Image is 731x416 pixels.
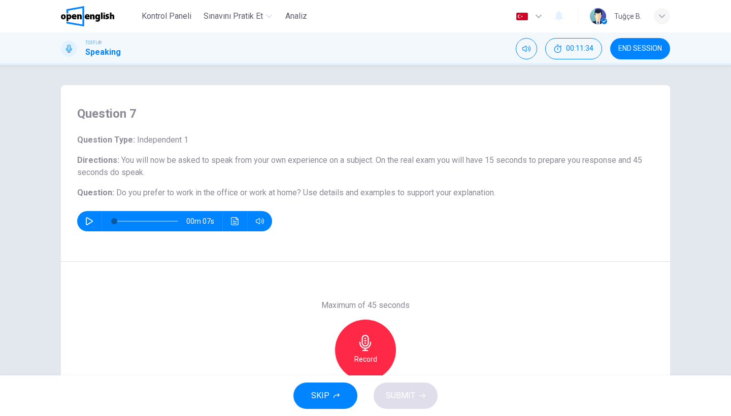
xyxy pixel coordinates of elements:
[311,389,329,403] span: SKIP
[303,188,495,197] span: Use details and examples to support your explanation.
[516,13,528,20] img: tr
[77,187,654,199] h6: Question :
[77,106,654,122] h4: Question 7
[285,10,307,22] span: Analiz
[590,8,606,24] img: Profile picture
[618,45,662,53] span: END SESSION
[614,10,642,22] div: Tuğçe B.
[335,320,396,380] button: Record
[293,383,357,409] button: SKIP
[354,353,377,365] h6: Record
[61,6,138,26] a: OpenEnglish logo
[138,7,195,25] button: Kontrol Paneli
[545,38,602,59] div: Hide
[186,211,222,231] span: 00m 07s
[135,135,188,145] span: Independent 1
[77,155,642,177] span: You will now be asked to speak from your own experience on a subject. On the real exam you will h...
[85,39,102,46] span: TOEFL®
[142,10,191,22] span: Kontrol Paneli
[566,45,593,53] span: 00:11:34
[204,10,263,22] span: Sınavını Pratik Et
[61,6,114,26] img: OpenEnglish logo
[116,188,301,197] span: Do you prefer to work in the office or work at home?
[77,134,654,146] h6: Question Type :
[227,211,243,231] button: Ses transkripsiyonunu görmek için tıklayın
[545,38,602,59] button: 00:11:34
[516,38,537,59] div: Mute
[610,38,670,59] button: END SESSION
[321,299,410,311] h6: Maximum of 45 seconds
[77,154,654,179] h6: Directions :
[200,7,276,25] button: Sınavını Pratik Et
[85,46,121,58] h1: Speaking
[280,7,313,25] button: Analiz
